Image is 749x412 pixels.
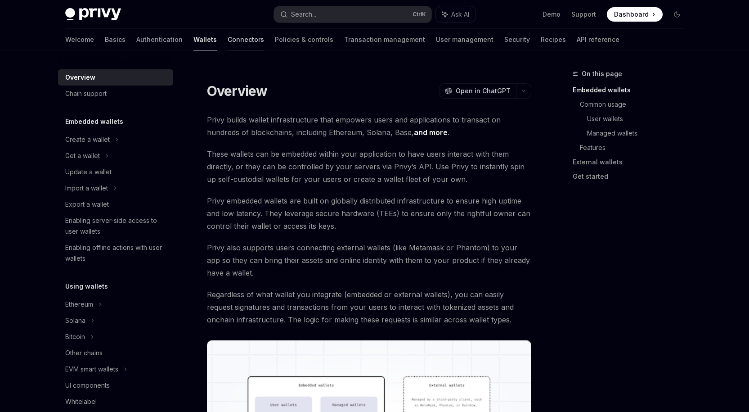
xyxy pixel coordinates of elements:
[436,29,493,50] a: User management
[614,10,649,19] span: Dashboard
[439,83,516,99] button: Open in ChatGPT
[670,7,684,22] button: Toggle dark mode
[65,150,100,161] div: Get a wallet
[58,240,173,267] a: Enabling offline actions with user wallets
[65,116,123,127] h5: Embedded wallets
[65,364,118,375] div: EVM smart wallets
[65,281,108,292] h5: Using wallets
[543,10,561,19] a: Demo
[65,242,168,264] div: Enabling offline actions with user wallets
[275,29,333,50] a: Policies & controls
[65,167,112,177] div: Update a wallet
[58,213,173,240] a: Enabling server-side access to user wallets
[207,83,268,99] h1: Overview
[587,112,691,126] a: User wallets
[65,88,107,99] div: Chain support
[58,377,173,394] a: UI components
[58,69,173,86] a: Overview
[414,128,448,137] a: and more
[65,348,103,358] div: Other chains
[65,215,168,237] div: Enabling server-side access to user wallets
[58,196,173,213] a: Export a wallet
[504,29,530,50] a: Security
[65,331,85,342] div: Bitcoin
[571,10,596,19] a: Support
[573,83,691,97] a: Embedded wallets
[105,29,126,50] a: Basics
[413,11,426,18] span: Ctrl K
[58,164,173,180] a: Update a wallet
[207,113,531,139] span: Privy builds wallet infrastructure that empowers users and applications to transact on hundreds o...
[65,380,110,391] div: UI components
[582,68,622,79] span: On this page
[65,72,95,83] div: Overview
[573,155,691,169] a: External wallets
[228,29,264,50] a: Connectors
[58,86,173,102] a: Chain support
[607,7,663,22] a: Dashboard
[573,169,691,184] a: Get started
[451,10,469,19] span: Ask AI
[207,148,531,186] span: These wallets can be embedded within your application to have users interact with them directly, ...
[65,199,109,210] div: Export a wallet
[587,126,691,140] a: Managed wallets
[136,29,183,50] a: Authentication
[344,29,425,50] a: Transaction management
[456,86,511,95] span: Open in ChatGPT
[65,299,93,310] div: Ethereum
[541,29,566,50] a: Recipes
[207,288,531,326] span: Regardless of what wallet you integrate (embedded or external wallets), you can easily request si...
[193,29,217,50] a: Wallets
[436,6,475,23] button: Ask AI
[65,183,108,194] div: Import a wallet
[65,134,110,145] div: Create a wallet
[65,315,85,326] div: Solana
[58,345,173,361] a: Other chains
[65,8,121,21] img: dark logo
[274,6,431,23] button: Search...CtrlK
[65,396,97,407] div: Whitelabel
[291,9,316,20] div: Search...
[207,241,531,279] span: Privy also supports users connecting external wallets (like Metamask or Phantom) to your app so t...
[207,195,531,232] span: Privy embedded wallets are built on globally distributed infrastructure to ensure high uptime and...
[65,29,94,50] a: Welcome
[577,29,619,50] a: API reference
[58,394,173,410] a: Whitelabel
[580,140,691,155] a: Features
[580,97,691,112] a: Common usage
